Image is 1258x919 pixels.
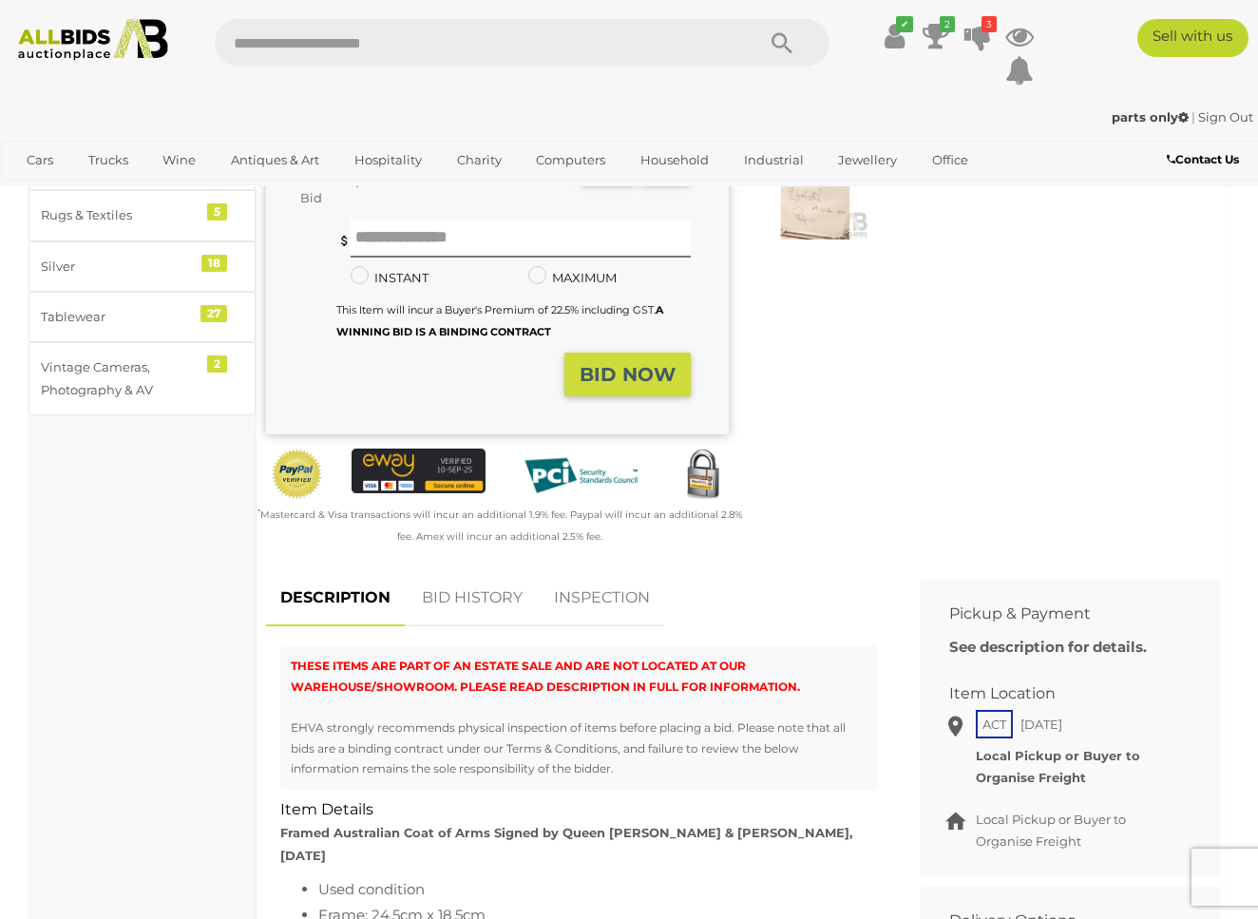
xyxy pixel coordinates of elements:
label: MAXIMUM [528,267,617,289]
a: [GEOGRAPHIC_DATA] [88,176,248,207]
li: Used condition [318,876,878,902]
a: 2 [922,19,950,53]
img: Allbids.com.au [10,19,177,61]
small: Mastercard & Visa transactions will incur an additional 1.9% fee. Paypal will incur an additional... [257,508,742,543]
a: 3 [963,19,992,53]
a: Silver 18 [29,241,256,292]
a: DESCRIPTION [266,570,405,626]
button: BID NOW [564,353,691,397]
i: 2 [940,16,955,32]
a: Household [628,144,721,176]
div: Current Bid [266,165,336,210]
a: INSPECTION [540,570,664,626]
span: | [1191,109,1195,124]
div: Silver [41,256,198,278]
a: Vintage Cameras, Photography & AV 2 [29,342,256,415]
img: Official PayPal Seal [271,449,323,500]
i: 3 [982,16,997,32]
a: ✔ [880,19,908,53]
div: 27 [200,305,227,322]
img: Framed Australian Coat of Arms Signed by Queen Elizabeth II & Prince Phillip, October 16th 1982 [762,171,868,239]
strong: $300 [351,163,405,190]
a: Charity [445,144,514,176]
a: Trucks [76,144,141,176]
div: EHVA strongly recommends physical inspection of items before placing a bid. Please note that all ... [291,718,867,779]
div: Rugs & Textiles [41,204,198,226]
strong: Local Pickup or Buyer to Organise Freight [976,748,1140,785]
span: ACT [976,710,1013,738]
img: Secured by Rapid SSL [677,449,729,501]
div: Vintage Cameras, Photography & AV [41,356,198,401]
a: Wine [150,144,208,176]
img: eWAY Payment Gateway [352,449,486,493]
i: ✔ [896,16,913,32]
a: Antiques & Art [219,144,332,176]
a: Contact Us [1167,149,1244,170]
b: Contact Us [1167,152,1239,166]
a: parts only [1112,109,1191,124]
strong: parts only [1112,109,1189,124]
a: Rugs & Textiles 5 [29,190,256,240]
span: Local Pickup or Buyer to Organise Freight [976,812,1126,849]
b: See description for details. [949,638,1147,656]
h2: Pickup & Payment [949,605,1163,622]
span: [DATE] [1016,712,1067,737]
strong: BID NOW [580,363,676,386]
div: 18 [201,255,227,272]
a: BID HISTORY [408,570,537,626]
div: Tablewear [41,306,198,328]
h2: Item Details [280,801,878,818]
a: Office [920,144,981,176]
label: INSTANT [351,267,429,289]
img: PCI DSS compliant [514,449,648,502]
a: Tablewear 27 [29,292,256,342]
a: Sell with us [1137,19,1248,57]
a: Cars [14,144,66,176]
h2: Item Location [949,685,1163,702]
strong: Framed Australian Coat of Arms Signed by Queen [PERSON_NAME] & [PERSON_NAME], [DATE] [280,825,852,862]
a: Computers [524,144,618,176]
a: Sign Out [1198,109,1253,124]
span: THESE ITEMS ARE PART OF AN ESTATE SALE AND ARE NOT LOCATED AT OUR WAREHOUSE/SHOWROOM. PLEASE READ... [291,659,800,694]
a: Industrial [732,144,816,176]
div: 5 [207,203,227,220]
div: 2 [207,355,227,373]
small: This Item will incur a Buyer's Premium of 22.5% including GST. [336,303,663,338]
a: Sports [14,176,78,207]
a: Hospitality [342,144,434,176]
a: Jewellery [826,144,909,176]
button: Search [734,19,829,67]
